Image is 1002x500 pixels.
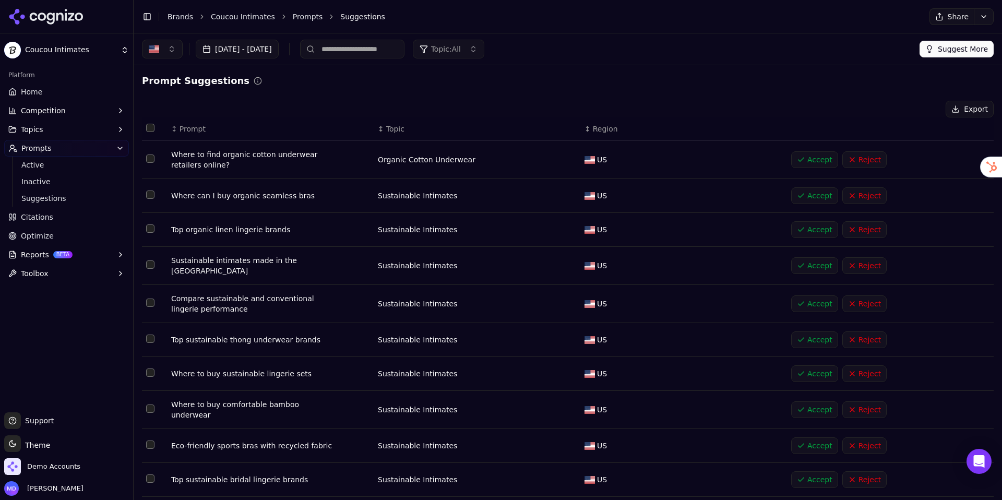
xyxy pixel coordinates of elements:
[597,474,607,485] span: US
[597,154,607,165] span: US
[597,224,607,235] span: US
[597,335,607,345] span: US
[791,331,838,348] button: Accept
[171,149,338,170] div: Where to find organic cotton underwear retailers online?
[4,102,129,119] button: Competition
[842,401,887,418] button: Reject
[920,41,994,57] button: Suggest More
[378,154,576,165] div: Organic Cotton Underwear
[21,415,54,426] span: Support
[584,336,595,344] img: US flag
[146,260,154,269] button: Select row 4
[4,84,129,100] a: Home
[597,191,607,201] span: US
[21,441,50,449] span: Theme
[378,335,576,345] div: Sustainable Intimates
[21,124,43,135] span: Topics
[21,143,52,153] span: Prompts
[23,484,83,493] span: [PERSON_NAME]
[4,140,129,157] button: Prompts
[378,404,576,415] div: Sustainable Intimates
[378,474,576,485] div: Sustainable Intimates
[842,257,887,274] button: Reject
[842,365,887,382] button: Reject
[584,192,595,200] img: US flag
[17,158,116,172] a: Active
[211,11,275,22] a: Coucou Intimates
[378,441,576,451] div: Sustainable Intimates
[146,335,154,343] button: Select row 6
[584,442,595,450] img: US flag
[142,74,249,88] h2: Prompt Suggestions
[597,299,607,309] span: US
[293,11,323,22] a: Prompts
[171,224,338,235] div: Top organic linen lingerie brands
[4,228,129,244] a: Optimize
[146,124,154,132] button: Select all rows
[4,265,129,282] button: Toolbox
[597,260,607,271] span: US
[842,295,887,312] button: Reject
[149,44,159,54] img: United States
[431,44,461,54] span: Topic: All
[146,404,154,413] button: Select row 8
[146,474,154,483] button: Select row 10
[4,458,21,475] img: Demo Accounts
[21,268,49,279] span: Toolbox
[584,156,595,164] img: US flag
[593,124,618,134] span: Region
[584,476,595,484] img: US flag
[791,257,838,274] button: Accept
[929,8,974,25] button: Share
[842,187,887,204] button: Reject
[4,481,83,496] button: Open user button
[171,441,338,451] div: Eco-friendly sports bras with recycled fabric
[791,365,838,382] button: Accept
[53,251,73,258] span: BETA
[25,45,116,55] span: Coucou Intimates
[842,437,887,454] button: Reject
[378,124,576,134] div: ↕Topic
[791,401,838,418] button: Accept
[4,121,129,138] button: Topics
[791,187,838,204] button: Accept
[21,87,42,97] span: Home
[378,299,576,309] div: Sustainable Intimates
[180,124,206,134] span: Prompt
[584,406,595,414] img: US flag
[17,174,116,189] a: Inactive
[378,368,576,379] div: Sustainable Intimates
[584,226,595,234] img: US flag
[171,368,338,379] div: Where to buy sustainable lingerie sets
[946,101,994,117] button: Export
[597,441,607,451] span: US
[17,191,116,206] a: Suggestions
[378,224,576,235] div: Sustainable Intimates
[21,105,66,116] span: Competition
[4,67,129,84] div: Platform
[597,404,607,415] span: US
[791,151,838,168] button: Accept
[21,249,49,260] span: Reports
[21,193,112,204] span: Suggestions
[386,124,404,134] span: Topic
[146,441,154,449] button: Select row 9
[21,160,112,170] span: Active
[196,40,279,58] button: [DATE] - [DATE]
[374,117,580,141] th: Topic
[584,300,595,308] img: US flag
[146,299,154,307] button: Select row 5
[4,209,129,225] a: Citations
[21,231,54,241] span: Optimize
[378,260,576,271] div: Sustainable Intimates
[580,117,787,141] th: Region
[171,335,338,345] div: Top sustainable thong underwear brands
[340,11,385,22] span: Suggestions
[171,474,338,485] div: Top sustainable bridal lingerie brands
[842,331,887,348] button: Reject
[146,191,154,199] button: Select row 2
[146,154,154,163] button: Select row 1
[171,124,369,134] div: ↕Prompt
[584,370,595,378] img: US flag
[146,368,154,377] button: Select row 7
